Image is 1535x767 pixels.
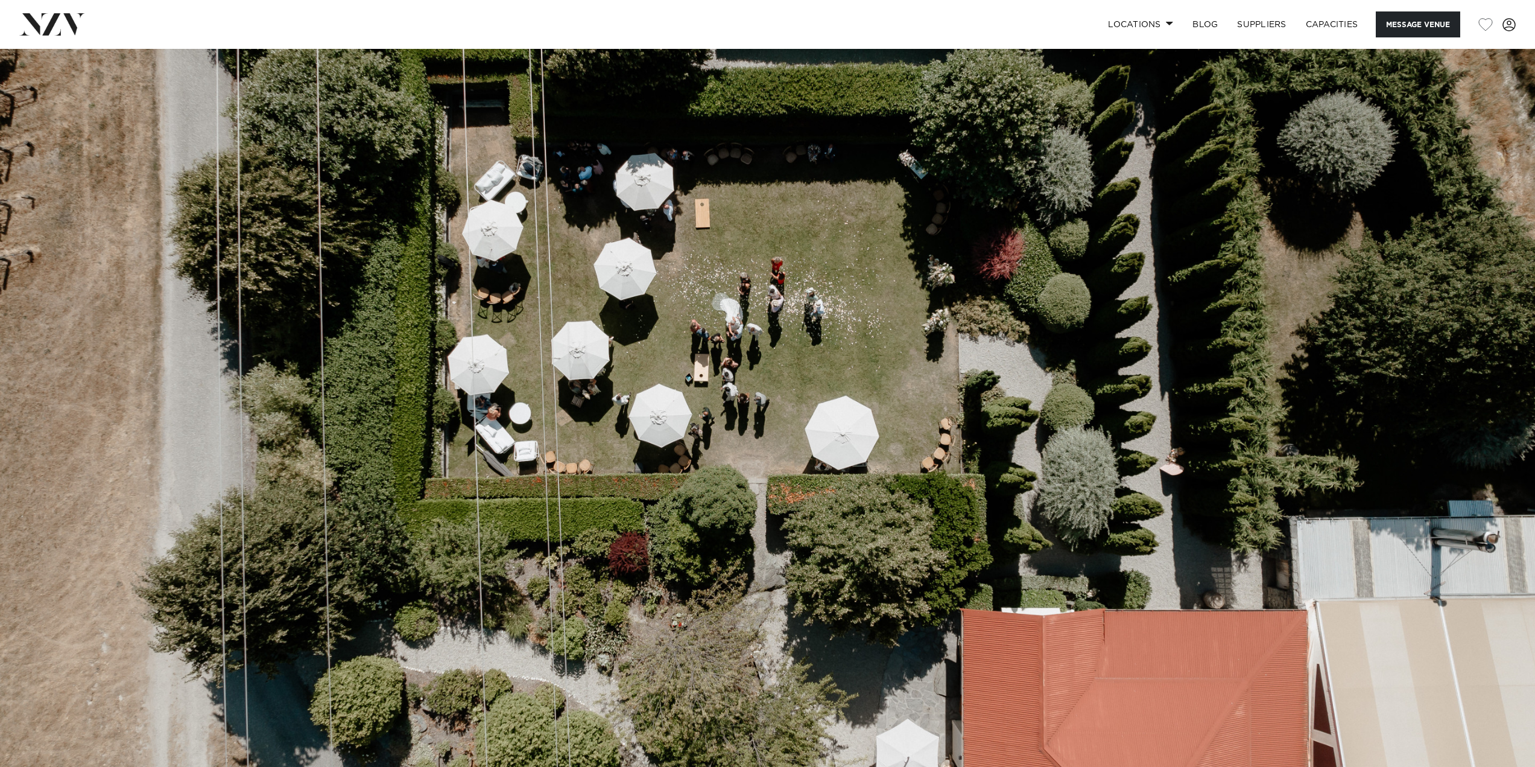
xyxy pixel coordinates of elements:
a: BLOG [1183,11,1227,37]
img: nzv-logo.png [19,13,85,35]
a: Capacities [1296,11,1368,37]
button: Message Venue [1376,11,1460,37]
a: Locations [1098,11,1183,37]
a: SUPPLIERS [1227,11,1296,37]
